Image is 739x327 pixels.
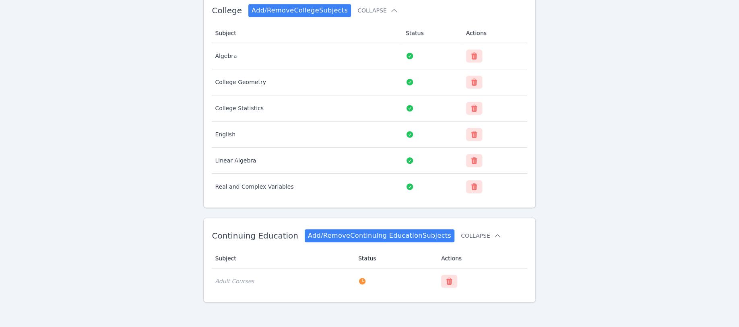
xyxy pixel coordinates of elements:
[212,249,353,268] th: Subject
[353,249,436,268] th: Status
[215,105,264,111] span: College Statistics
[357,6,398,14] button: Collapse
[215,79,266,85] span: College Geometry
[215,53,237,59] span: Algebra
[215,131,235,138] span: English
[248,4,351,17] a: Add/RemoveCollegeSubjects
[215,157,256,164] span: Linear Algebra
[212,23,401,43] th: Subject
[212,231,298,241] span: Continuing Education
[401,23,461,43] th: Status
[461,23,527,43] th: Actions
[215,183,293,190] span: Real and Complex Variables
[212,6,242,15] span: College
[461,232,501,240] button: Collapse
[436,249,527,268] th: Actions
[215,278,254,284] span: Adult Courses
[305,229,454,242] a: Add/RemoveContinuing EducationSubjects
